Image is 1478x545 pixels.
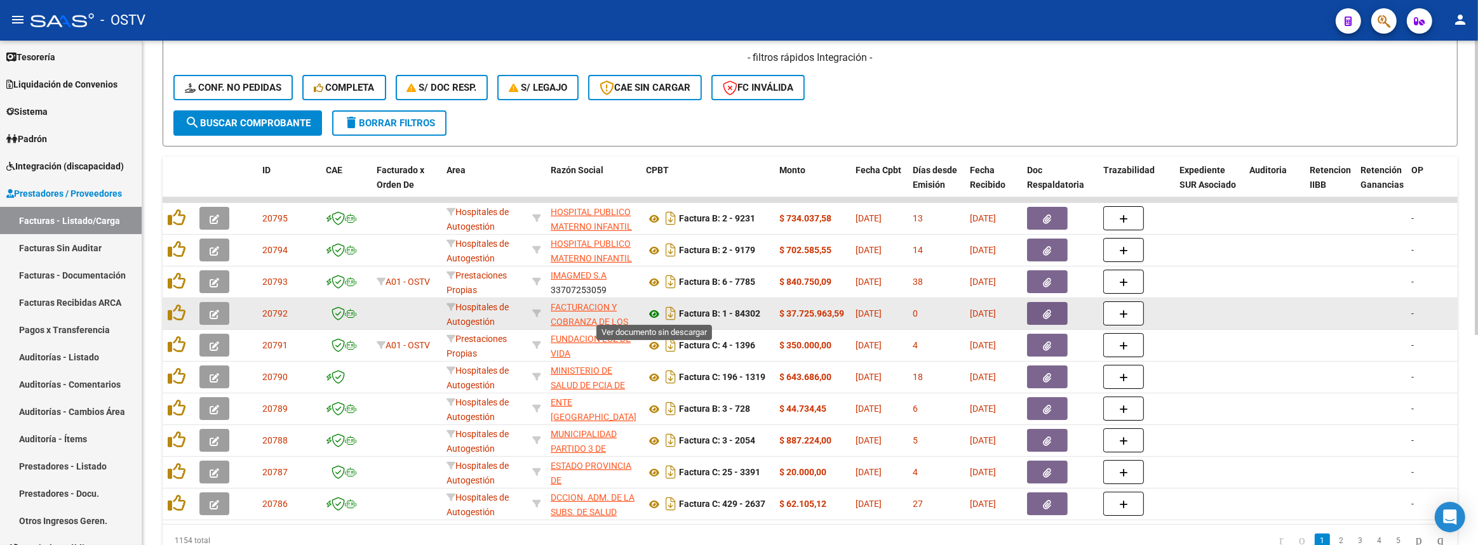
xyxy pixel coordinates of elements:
span: 14 [913,245,923,255]
span: 20791 [262,340,288,350]
i: Descargar documento [662,367,679,387]
div: 30671219593 [551,332,636,358]
i: Descargar documento [662,462,679,482]
div: 33707253059 [551,268,636,295]
datatable-header-cell: Fecha Cpbt [850,157,908,213]
button: S/ legajo [497,75,579,100]
span: 13 [913,213,923,223]
span: S/ legajo [509,82,567,93]
strong: $ 20.000,00 [779,467,826,477]
div: 30715497456 [551,300,636,327]
span: - [1411,213,1414,223]
span: 20793 [262,277,288,287]
span: [DATE] [970,499,996,509]
span: Hospitales de Autogestión [447,239,509,263]
span: [DATE] [970,308,996,318]
span: CPBT [646,165,669,175]
span: 0 [913,308,918,318]
span: S/ Doc Resp. [407,82,477,93]
span: - [1411,499,1414,509]
span: A01 - OSTV [386,277,430,287]
span: Monto [779,165,805,175]
span: 18 [913,372,923,382]
button: Completa [302,75,386,100]
datatable-header-cell: ID [257,157,321,213]
datatable-header-cell: Retención Ganancias [1355,157,1406,213]
span: Integración (discapacidad) [6,159,124,173]
mat-icon: person [1453,12,1468,27]
datatable-header-cell: CAE [321,157,372,213]
div: 30999001242 [551,427,636,454]
span: 20795 [262,213,288,223]
span: - [1411,340,1414,350]
datatable-header-cell: Monto [774,157,850,213]
strong: Factura C: 429 - 2637 [679,499,765,509]
span: Hospitales de Autogestión [447,207,509,232]
span: Doc Respaldatoria [1027,165,1084,190]
span: ESTADO PROVINCIA DE [GEOGRAPHIC_DATA][PERSON_NAME] [551,461,636,514]
strong: $ 37.725.963,59 [779,308,844,318]
strong: Factura B: 6 - 7785 [679,277,755,287]
span: Hospitales de Autogestión [447,397,509,422]
strong: Factura C: 4 - 1396 [679,341,755,351]
div: Open Intercom Messenger [1435,502,1465,532]
span: [DATE] [970,277,996,287]
strong: $ 44.734,45 [779,404,826,414]
div: 30707519378 [551,490,636,517]
span: ENTE [GEOGRAPHIC_DATA][PERSON_NAME] [551,397,636,437]
span: - [1411,372,1414,382]
strong: $ 840.750,09 [779,277,831,287]
datatable-header-cell: Auditoria [1244,157,1305,213]
span: Liquidación de Convenios [6,77,118,91]
span: - [1411,245,1414,255]
span: Días desde Emisión [913,165,957,190]
span: [DATE] [970,213,996,223]
span: [DATE] [970,340,996,350]
span: Completa [314,82,375,93]
span: [DATE] [856,213,882,223]
span: [DATE] [970,467,996,477]
span: HOSPITAL PUBLICO MATERNO INFANTIL SOCIEDAD DEL ESTADO [551,239,632,292]
span: Retención Ganancias [1360,165,1404,190]
span: A01 - OSTV [386,340,430,350]
span: Sistema [6,105,48,119]
span: Razón Social [551,165,603,175]
mat-icon: delete [344,115,359,130]
datatable-header-cell: Retencion IIBB [1305,157,1355,213]
strong: $ 350.000,00 [779,340,831,350]
span: FUNDACION LUZ DE VIDA [551,334,631,358]
span: 6 [913,404,918,414]
strong: Factura B: 2 - 9231 [679,214,755,224]
span: CAE [326,165,342,175]
span: - [1411,404,1414,414]
strong: $ 643.686,00 [779,372,831,382]
span: 4 [913,467,918,477]
span: Hospitales de Autogestión [447,492,509,517]
span: 20787 [262,467,288,477]
i: Descargar documento [662,240,679,260]
span: [DATE] [856,277,882,287]
span: IMAGMED S.A [551,270,607,280]
div: 30626983398 [551,364,636,390]
mat-icon: search [185,115,200,130]
span: [DATE] [856,404,882,414]
span: Trazabilidad [1103,165,1155,175]
datatable-header-cell: Fecha Recibido [965,157,1022,213]
span: 20788 [262,435,288,445]
datatable-header-cell: OP [1406,157,1457,213]
span: [DATE] [856,372,882,382]
span: 20790 [262,372,288,382]
strong: $ 702.585,55 [779,245,831,255]
strong: Factura B: 2 - 9179 [679,246,755,256]
span: Padrón [6,132,47,146]
strong: Factura C: 25 - 3391 [679,468,760,478]
span: Conf. no pedidas [185,82,281,93]
span: MINISTERIO DE SALUD DE PCIA DE BSAS [551,365,625,405]
button: S/ Doc Resp. [396,75,488,100]
div: 30673377544 [551,459,636,485]
span: Auditoria [1249,165,1287,175]
span: 20794 [262,245,288,255]
i: Descargar documento [662,303,679,324]
span: ID [262,165,271,175]
div: 30711560099 [551,237,636,263]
